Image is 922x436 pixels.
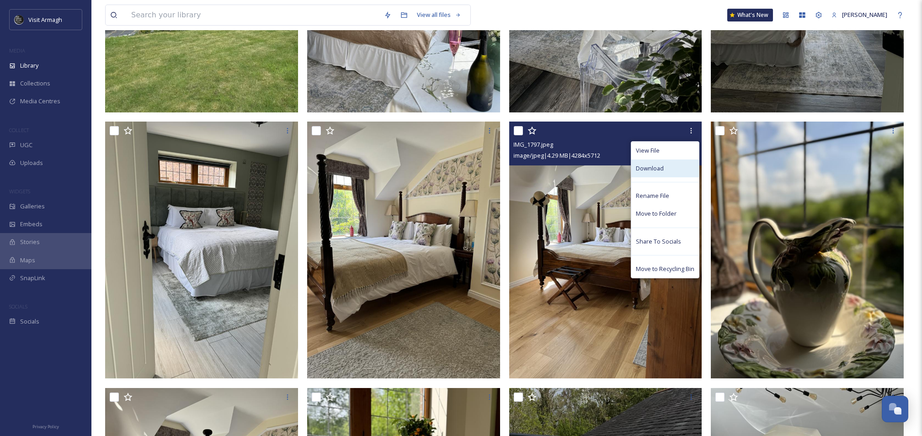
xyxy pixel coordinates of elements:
span: IMG_1797.jpeg [514,140,554,149]
span: COLLECT [9,127,29,133]
span: MEDIA [9,47,25,54]
span: View File [636,146,660,155]
span: Media Centres [20,97,60,106]
input: Search your library [127,5,379,25]
span: Visit Armagh [28,16,62,24]
span: Download [636,164,664,173]
img: IMG_1796.jpeg [711,122,904,378]
img: IMG_1820.jpeg [105,122,298,378]
span: UGC [20,141,32,149]
span: Socials [20,317,39,326]
a: [PERSON_NAME] [827,6,892,24]
span: Uploads [20,159,43,167]
a: View all files [412,6,466,24]
span: Privacy Policy [32,424,59,430]
span: Move to Recycling Bin [636,265,694,273]
span: Galleries [20,202,45,211]
span: Collections [20,79,50,88]
span: Move to Folder [636,209,677,218]
span: WIDGETS [9,188,30,195]
img: IMG_1797.jpeg [509,122,702,378]
span: Share To Socials [636,237,681,246]
span: Embeds [20,220,43,229]
a: Privacy Policy [32,420,59,431]
img: IMG_1802.jpeg [307,122,500,378]
span: SOCIALS [9,303,27,310]
span: [PERSON_NAME] [842,11,887,19]
span: Rename File [636,191,669,200]
a: What's New [727,9,773,21]
span: Stories [20,238,40,246]
span: SnapLink [20,274,45,282]
span: image/jpeg | 4.29 MB | 4284 x 5712 [514,151,601,160]
span: Library [20,61,38,70]
span: Maps [20,256,35,265]
img: THE-FIRST-PLACE-VISIT-ARMAGH.COM-BLACK.jpg [15,15,24,24]
button: Open Chat [882,396,908,422]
